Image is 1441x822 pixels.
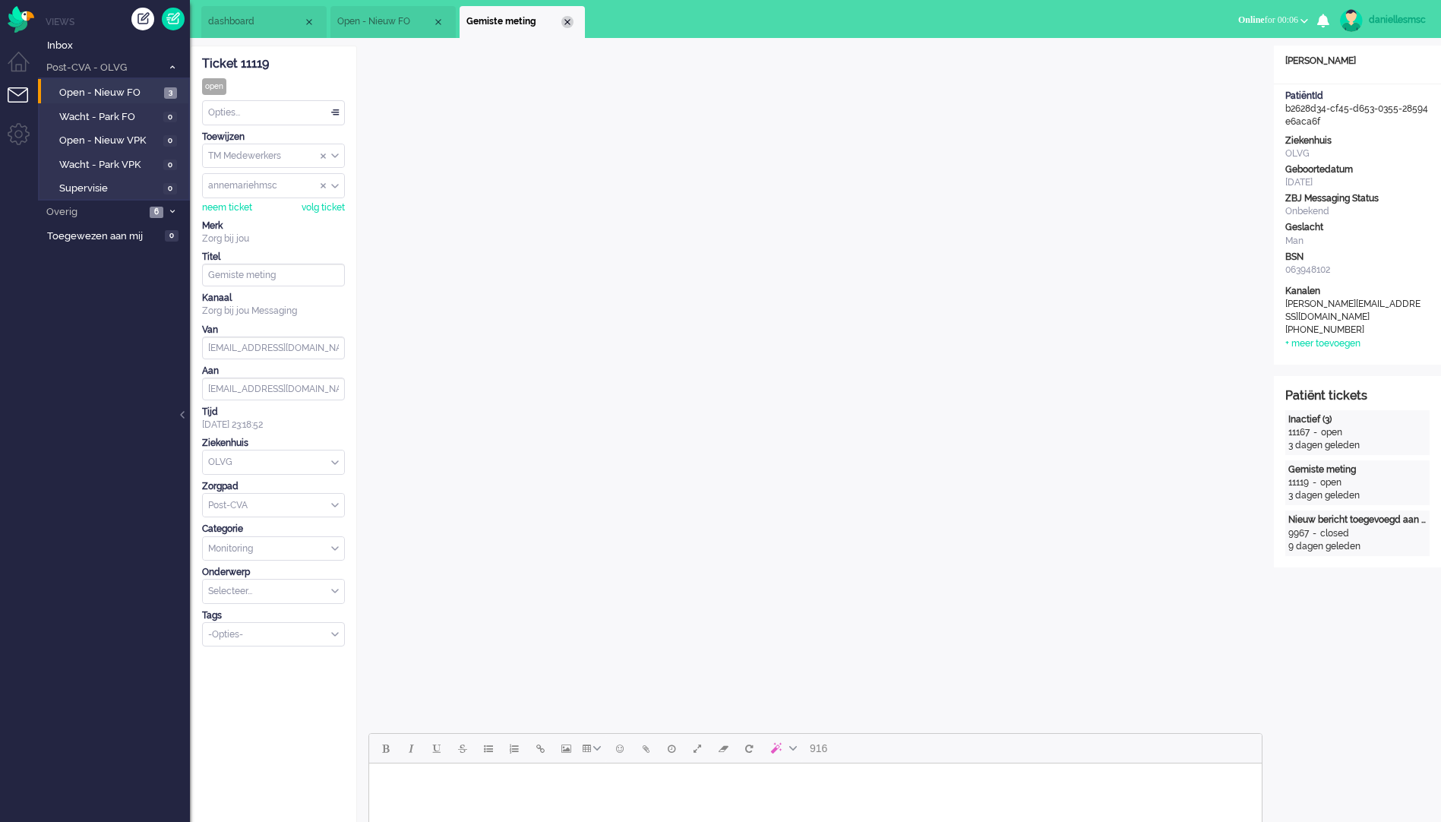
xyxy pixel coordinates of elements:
[476,735,501,761] button: Bullet list
[202,609,345,622] div: Tags
[202,220,345,232] div: Merk
[163,183,177,194] span: 0
[8,6,34,33] img: flow_omnibird.svg
[8,52,42,86] li: Dashboard menu
[1285,134,1430,147] div: Ziekenhuis
[202,480,345,493] div: Zorgpad
[1238,14,1298,25] span: for 00:06
[1285,264,1430,277] div: 063948102
[1310,426,1321,439] div: -
[1288,439,1427,452] div: 3 dagen geleden
[1288,514,1427,526] div: Nieuw bericht toegevoegd aan gesprek
[44,205,145,220] span: Overig
[44,156,188,172] a: Wacht - Park VPK 0
[47,229,160,244] span: Toegewezen aan mij
[1285,192,1430,205] div: ZBJ Messaging Status
[372,735,398,761] button: Bold
[303,16,315,28] div: Close tab
[1285,147,1430,160] div: OLVG
[59,110,160,125] span: Wacht - Park FO
[1288,476,1309,489] div: 11119
[302,201,345,214] div: volg ticket
[1285,163,1430,176] div: Geboortedatum
[684,735,710,761] button: Fullscreen
[1285,337,1360,350] div: + meer toevoegen
[579,735,607,761] button: Table
[202,566,345,579] div: Onderwerp
[59,86,160,100] span: Open - Nieuw FO
[1285,324,1422,337] div: [PHONE_NUMBER]
[466,15,561,28] span: Gemiste meting
[736,735,762,761] button: Reset content
[553,735,579,761] button: Insert/edit image
[1285,90,1430,103] div: PatiëntId
[202,437,345,450] div: Ziekenhuis
[46,15,190,28] li: Views
[202,251,345,264] div: Titel
[202,78,226,95] div: open
[1320,527,1349,540] div: closed
[1285,176,1430,189] div: [DATE]
[163,135,177,147] span: 0
[164,87,177,99] span: 3
[1274,90,1441,128] div: b2628d34-cf45-d653-0355-28594e6aca6f
[202,406,345,432] div: [DATE] 23:18:52
[202,173,345,198] div: Assign User
[8,10,34,21] a: Omnidesk
[424,735,450,761] button: Underline
[1285,251,1430,264] div: BSN
[202,622,345,647] div: Select Tags
[1229,5,1317,38] li: Onlinefor 00:06
[1340,9,1363,32] img: avatar
[1285,387,1430,405] div: Patiënt tickets
[44,61,162,75] span: Post-CVA - OLVG
[201,6,327,38] li: Dashboard
[202,131,345,144] div: Toewijzen
[450,735,476,761] button: Strikethrough
[1309,527,1320,540] div: -
[1288,426,1310,439] div: 11167
[202,292,345,305] div: Kanaal
[633,735,659,761] button: Add attachment
[47,39,190,53] span: Inbox
[330,6,456,38] li: View
[710,735,736,761] button: Clear formatting
[659,735,684,761] button: Delay message
[1369,12,1426,27] div: daniellesmsc
[44,179,188,196] a: Supervisie 0
[1238,14,1265,25] span: Online
[810,742,827,754] span: 916
[202,523,345,536] div: Categorie
[208,15,303,28] span: dashboard
[8,87,42,122] li: Tickets menu
[202,406,345,419] div: Tijd
[44,36,190,53] a: Inbox
[762,735,803,761] button: AI
[44,131,188,148] a: Open - Nieuw VPK 0
[337,15,432,28] span: Open - Nieuw FO
[803,735,834,761] button: 916
[44,227,190,244] a: Toegewezen aan mij 0
[1285,235,1430,248] div: Man
[1309,476,1320,489] div: -
[150,207,163,218] span: 6
[202,55,345,73] div: Ticket 11119
[1320,476,1341,489] div: open
[202,324,345,337] div: Van
[8,123,42,157] li: Admin menu
[501,735,527,761] button: Numbered list
[460,6,585,38] li: 11119
[1285,205,1430,218] div: Onbekend
[44,84,188,100] a: Open - Nieuw FO 3
[1285,298,1422,324] div: [PERSON_NAME][EMAIL_ADDRESS][DOMAIN_NAME]
[1337,9,1426,32] a: daniellesmsc
[1285,285,1430,298] div: Kanalen
[59,182,160,196] span: Supervisie
[202,305,345,318] div: Zorg bij jou Messaging
[561,16,574,28] div: Close tab
[607,735,633,761] button: Emoticons
[131,8,154,30] div: Creëer ticket
[1288,413,1427,426] div: Inactief (3)
[1274,55,1441,68] div: [PERSON_NAME]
